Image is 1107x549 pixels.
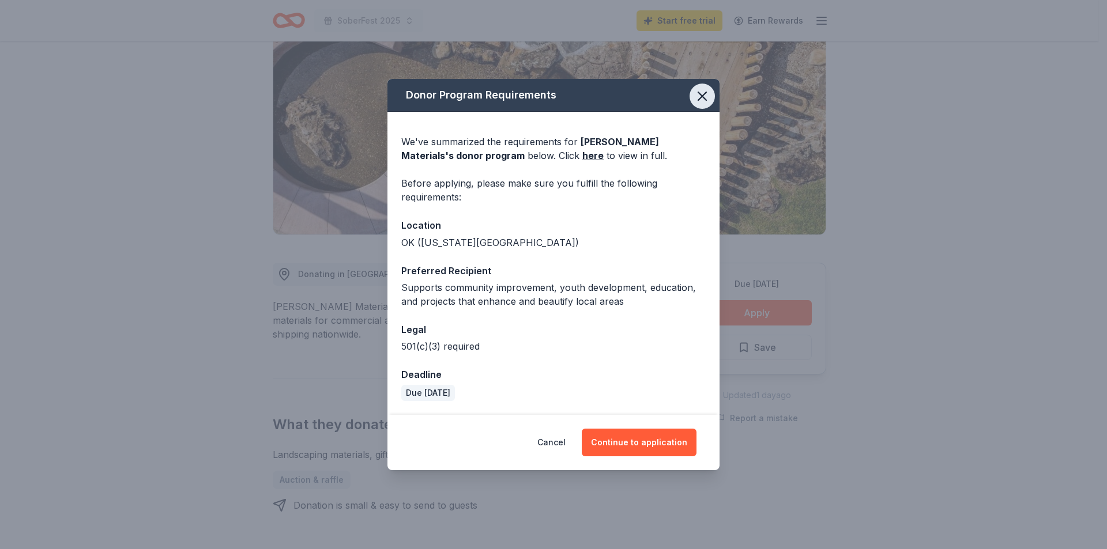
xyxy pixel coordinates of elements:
div: Legal [401,322,706,337]
div: We've summarized the requirements for below. Click to view in full. [401,135,706,162]
div: OK ([US_STATE][GEOGRAPHIC_DATA]) [401,236,706,249]
div: Donor Program Requirements [387,79,720,112]
div: Due [DATE] [401,385,455,401]
div: Supports community improvement, youth development, education, and projects that enhance and beaut... [401,281,706,308]
button: Continue to application [582,429,696,456]
div: Before applying, please make sure you fulfill the following requirements: [401,176,706,204]
div: Preferred Recipient [401,263,706,278]
button: Cancel [537,429,566,456]
a: here [582,149,604,162]
div: Deadline [401,367,706,382]
div: Location [401,218,706,233]
div: 501(c)(3) required [401,339,706,353]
